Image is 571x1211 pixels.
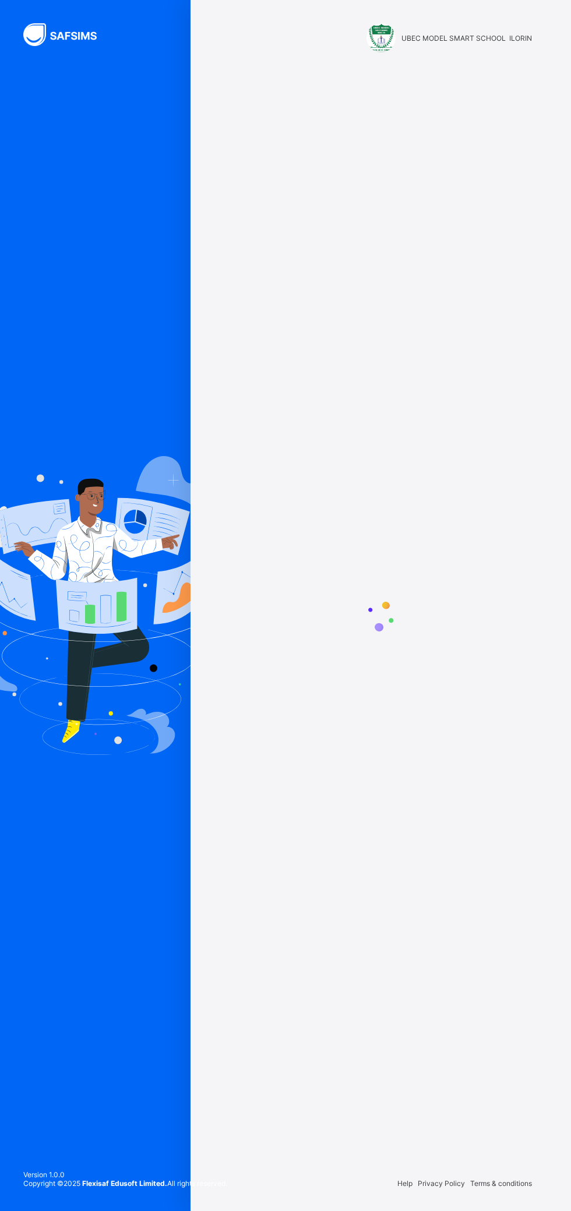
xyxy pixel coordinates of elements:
[418,1179,465,1188] span: Privacy Policy
[23,1170,227,1179] span: Version 1.0.0
[366,23,396,52] img: UBEC MODEL SMART SCHOOL ILORIN
[23,1179,227,1188] span: Copyright © 2025 All rights reserved.
[470,1179,532,1188] span: Terms & conditions
[401,34,532,43] span: UBEC MODEL SMART SCHOOL ILORIN
[23,23,111,46] img: SAFSIMS Logo
[82,1179,167,1188] strong: Flexisaf Edusoft Limited.
[397,1179,413,1188] span: Help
